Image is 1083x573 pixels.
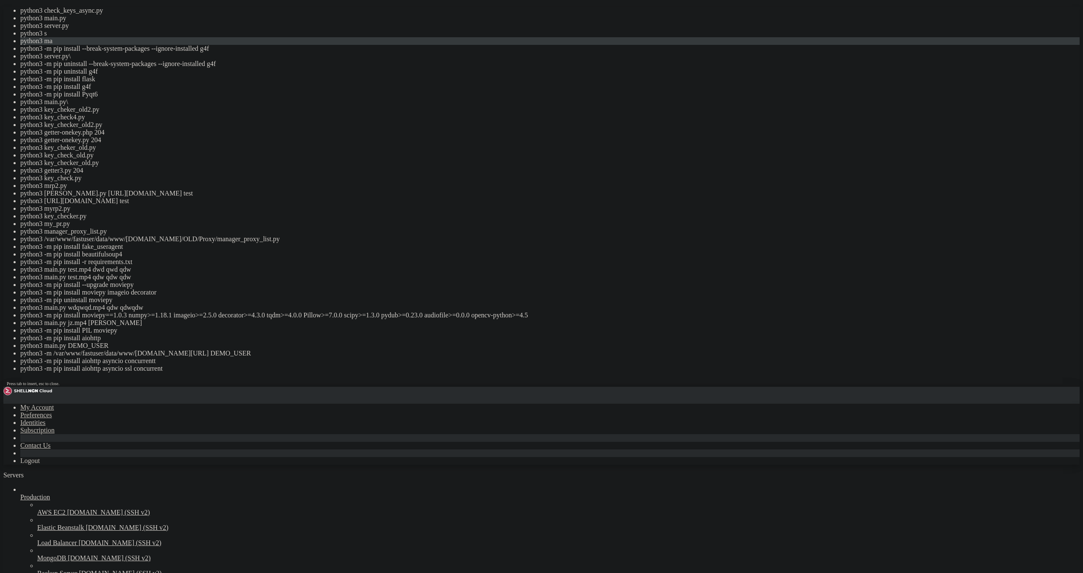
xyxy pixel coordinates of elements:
span: Production [20,493,50,501]
img: Shellngn [3,387,52,395]
li: python3 server.py\ [20,52,1080,60]
li: python3 -m pip install -r requirements.txt [20,258,1080,266]
a: Preferences [20,411,52,419]
a: Elastic Beanstalk [DOMAIN_NAME] (SSH v2) [37,524,1080,532]
span: You may do that in your control panel. [3,130,132,137]
span: Please do not edit configuration files manually. [3,123,166,130]
a: MongoDB [DOMAIN_NAME] (SSH v2) [37,554,1080,562]
span: Load Balancer [37,539,77,546]
div: (94, 26) [339,186,342,193]
x-row: =========================================================================== [3,81,972,88]
li: python3 -m pip install aiohttp asyncio concurrentt [20,357,1080,365]
x-row: Welcome! [3,11,972,18]
li: python3 getter-onekey.php 204 [20,129,1080,136]
li: python3 getter3.py 204 [20,167,1080,174]
x-row: By default configuration files can be found in the following directories: [3,88,972,95]
li: python3 -m pip install PIL moviepy [20,327,1080,334]
li: python3 [PERSON_NAME].py [URL][DOMAIN_NAME] test [20,190,1080,197]
li: python3 my_pr.py [20,220,1080,228]
li: python3 -m pip install aiohttp [20,334,1080,342]
li: python3 -m pip install moviepy imageio decorator [20,289,1080,296]
li: python3 key_checker.py [20,212,1080,220]
li: python3 getter-onekey.py 204 [20,136,1080,144]
li: python3 key_checker_old.py [20,159,1080,167]
li: Elastic Beanstalk [DOMAIN_NAME] (SSH v2) [37,516,1080,532]
a: Contact Us [20,442,51,449]
li: python3 -m pip install Pyqt6 [20,91,1080,98]
li: python3 main.py test.mp4 dwd qwd qdw [20,266,1080,273]
span: APACHE2: [3,109,30,116]
li: python3 /var/www/fastuser/data/www/[DOMAIN_NAME]/OLD/Proxy/manager_proxy_list.py [20,235,1080,243]
x-row: -bash: /var/www/fastuser/data/www/[DOMAIN_NAME][URL]: Is a directory [3,172,972,179]
li: Load Balancer [DOMAIN_NAME] (SSH v2) [37,532,1080,547]
li: python3 -m pip install beautifulsoup4 [20,251,1080,258]
li: python3 -m pip uninstall g4f [20,68,1080,75]
li: python3 -m pip install --upgrade moviepy [20,281,1080,289]
li: AWS EC2 [DOMAIN_NAME] (SSH v2) [37,501,1080,516]
x-row: root@web8:~# cd /var/www/fastuser/data/www/[DOMAIN_NAME][URL] [3,179,972,187]
li: python3 -m pip install g4f [20,83,1080,91]
a: Subscription [20,427,55,434]
span: Ubuntu 24.04.3 LTS [61,39,122,45]
span: MongoDB [37,554,66,562]
li: python3 key_cheker_old.py [20,144,1080,152]
x-row: ########################################################################### [3,3,972,11]
li: python3 mrp2.py [20,182,1080,190]
x-row: This server is captured by control panel. [3,25,972,32]
li: python3 -m pip install flask [20,75,1080,83]
x-row: 19:14:27 up 21:38, 5 users, load average: 1.04, 0.70, 0.49 [3,151,972,158]
span: [DOMAIN_NAME] (SSH v2) [68,554,151,562]
li: python3 main.py\ [20,98,1080,106]
span: check_keys_async2.py [217,186,284,193]
li: python3 -m pip install --break-system-packages --ignore-installed g4f [20,45,1080,52]
x-row: ########################################################################### [3,158,972,165]
a: Load Balancer [DOMAIN_NAME] (SSH v2) [37,539,1080,547]
li: python3 -m pip uninstall moviepy [20,296,1080,304]
li: python3 myrp2.py [20,205,1080,212]
li: python3 main.py [20,14,1080,22]
a: AWS EC2 [DOMAIN_NAME] (SSH v2) [37,509,1080,516]
x-row: root@web8:~# /var/www/fastuser/data/www/[DOMAIN_NAME][URL] [3,165,972,172]
x-row: =========================================================================== [3,137,972,144]
li: python3 manager_proxy_list.py [20,228,1080,235]
span: Press tab to insert, esc to close. [7,381,59,386]
a: Logout [20,457,40,464]
li: python3 key_checker_old2.py [20,121,1080,129]
li: python3 main.py DEMO_USER [20,342,1080,350]
x-row: Operating System: [3,39,972,46]
span: Servers [3,471,24,479]
x-row: root@web8:/var/www/fastuser/data/www/[DOMAIN_NAME][URL] python3 [3,186,972,193]
li: python3 main.py jz.mp4 [PERSON_NAME] [20,319,1080,327]
li: python3 key_check.py [20,174,1080,182]
li: python3 server.py [20,22,1080,30]
span: NGINX: [3,102,24,109]
span: [DOMAIN_NAME] (SSH v2) [79,539,162,546]
li: python3 key_cheker_old2.py [20,106,1080,113]
li: python3 -m pip install moviepy==1.0.3 numpy>=1.18.1 imageio>=2.5.0 decorator>=4.3.0 tqdm>=4.0.0 P... [20,311,1080,319]
span: Elastic Beanstalk [37,524,84,531]
x-row: IPv4: [3,52,972,60]
li: python3 -m /var/www/fastuser/data/www/[DOMAIN_NAME][URL] DEMO_USER [20,350,1080,357]
li: python3 -m pip install aiohttp asyncio ssl concurrent [20,365,1080,372]
x-row: /etc/nginx/fastpanel2-available [3,102,972,109]
x-row: /etc/apache2/fastpanel2-available [3,109,972,116]
span: [DOMAIN_NAME] (SSH v2) [67,509,150,516]
span: [TECHNICAL_ID] [3,67,51,74]
li: python3 ma [20,37,1080,45]
a: Identities [20,419,46,426]
a: Servers [3,471,58,479]
a: Production [20,493,1080,501]
li: python3 s [20,30,1080,37]
span: FASTPANEL [91,25,122,31]
span: AWS EC2 [37,509,66,516]
li: python3 key_check4.py [20,113,1080,121]
li: python3 -m pip uninstall --break-system-packages --ignore-installed g4f [20,60,1080,68]
x-row: =========================================================================== [3,46,972,53]
li: python3 key_check_old.py [20,152,1080,159]
li: python3 check_keys_async.py [20,7,1080,14]
a: My Account [20,404,54,411]
li: python3 [URL][DOMAIN_NAME] test [20,197,1080,205]
li: MongoDB [DOMAIN_NAME] (SSH v2) [37,547,1080,562]
li: python3 -m pip install fake_useragent [20,243,1080,251]
span: [DOMAIN_NAME] (SSH v2) [86,524,169,531]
